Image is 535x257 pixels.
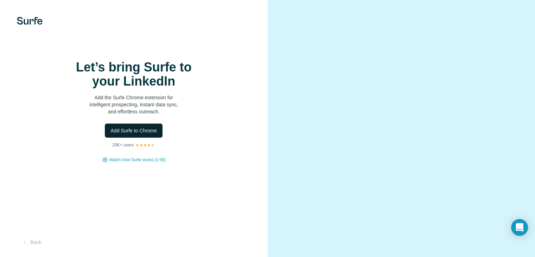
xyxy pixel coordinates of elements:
[110,127,157,134] span: Add Surfe to Chrome
[511,219,528,236] div: Open Intercom Messenger
[17,236,46,249] button: Back
[17,17,43,25] img: Surfe's logo
[105,124,163,138] button: Add Surfe to Chrome
[63,60,204,88] h1: Let’s bring Surfe to your LinkedIn
[63,94,204,115] p: Add the Surfe Chrome extension for intelligent prospecting, instant data sync, and effortless out...
[135,143,155,147] img: Rating Stars
[112,142,134,148] p: 25K+ users
[109,157,166,163] button: Watch how Surfe works (1:58)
